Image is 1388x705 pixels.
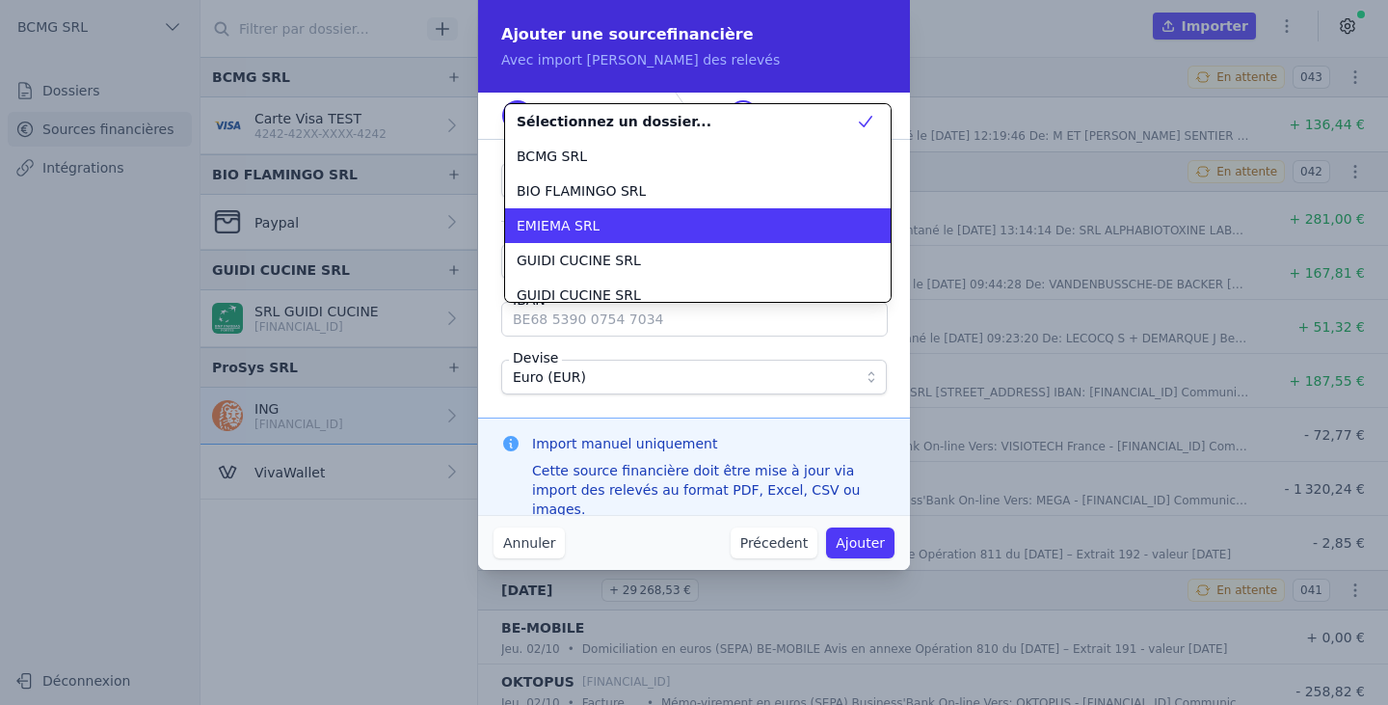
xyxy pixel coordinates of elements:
[517,251,641,270] span: GUIDI CUCINE SRL
[517,216,600,235] span: EMIEMA SRL
[517,112,711,131] span: Sélectionnez un dossier...
[517,181,646,201] span: BIO FLAMINGO SRL
[517,147,587,166] span: BCMG SRL
[517,285,641,305] span: GUIDI CUCINE SRL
